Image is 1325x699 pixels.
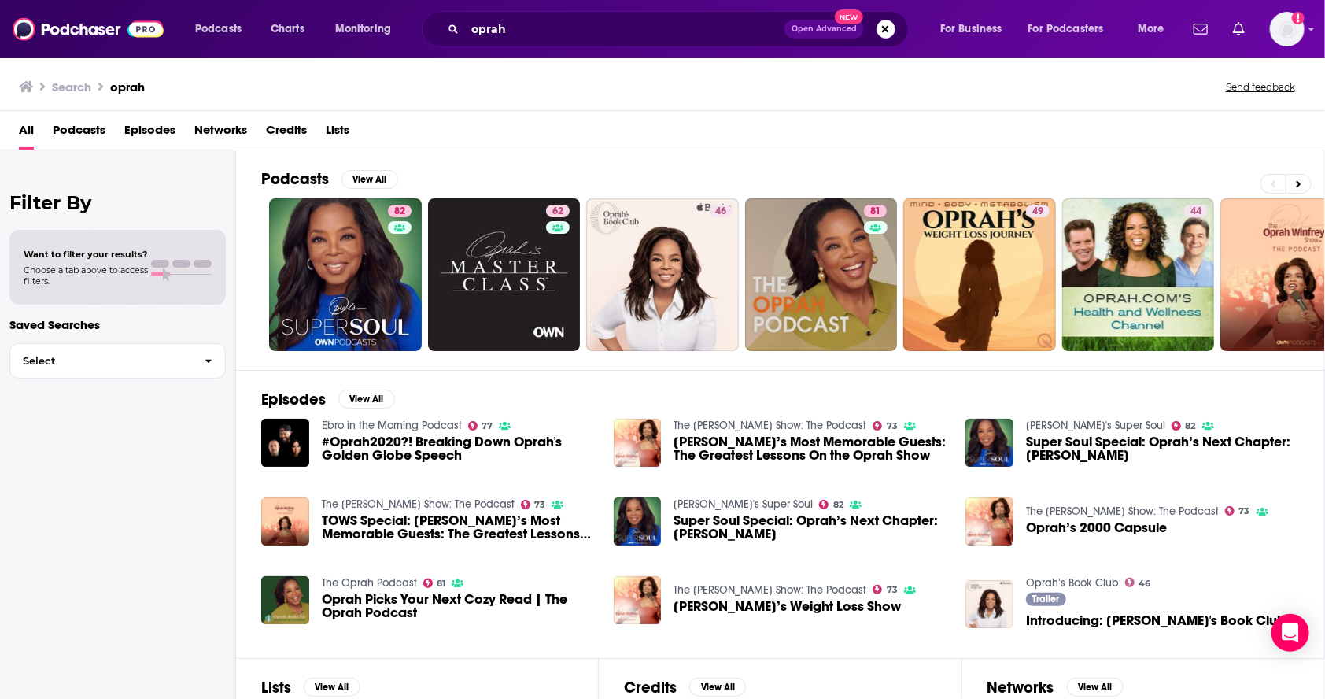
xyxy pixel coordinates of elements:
[833,501,843,509] span: 82
[266,117,307,150] a: Credits
[1026,576,1119,590] a: Oprah’s Book Club
[261,419,309,467] img: #Oprah2020?! Breaking Down Oprah's Golden Globe Speech
[261,576,309,624] img: Oprah Picks Your Next Cozy Read | The Oprah Podcast
[1184,205,1208,217] a: 44
[465,17,784,42] input: Search podcasts, credits, & more...
[322,419,462,432] a: Ebro in the Morning Podcast
[322,514,595,541] a: TOWS Special: Oprah’s Most Memorable Guests: The Greatest Lessons on the Oprah Show
[261,497,309,546] img: TOWS Special: Oprah’s Most Memorable Guests: The Greatest Lessons on the Oprah Show
[1187,16,1214,43] a: Show notifications dropdown
[52,80,91,94] h3: Search
[428,198,581,351] a: 62
[322,514,595,541] span: TOWS Special: [PERSON_NAME]’s Most Memorable Guests: The Greatest Lessons on the Oprah Show
[1026,419,1165,432] a: Oprah's Super Soul
[614,576,662,624] img: Oprah’s Weight Loss Show
[1026,505,1219,518] a: The Oprah Winfrey Show: The Podcast
[1270,12,1305,46] img: User Profile
[53,117,105,150] span: Podcasts
[1138,18,1164,40] span: More
[674,497,813,511] a: Oprah's Super Soul
[614,419,662,467] img: Oprah’s Most Memorable Guests: The Greatest Lessons On the Oprah Show
[261,169,329,189] h2: Podcasts
[965,419,1013,467] img: Super Soul Special: Oprah’s Next Chapter: Tina Turner
[887,423,898,430] span: 73
[261,390,326,409] h2: Episodes
[1067,678,1124,697] button: View All
[1227,16,1251,43] a: Show notifications dropdown
[1062,198,1215,351] a: 44
[1186,423,1196,430] span: 82
[124,117,175,150] a: Episodes
[1221,80,1300,94] button: Send feedback
[322,593,595,619] span: Oprah Picks Your Next Cozy Read | The Oprah Podcast
[482,423,493,430] span: 77
[887,586,898,594] span: 73
[903,198,1056,351] a: 49
[586,198,739,351] a: 46
[624,678,746,697] a: CreditsView All
[614,497,662,546] a: Super Soul Special: Oprah’s Next Chapter: Patti LaBelle
[965,497,1013,546] img: Oprah’s 2000 Capsule
[987,678,1054,697] h2: Networks
[10,356,192,366] span: Select
[819,500,843,509] a: 82
[24,264,148,287] span: Choose a tab above to access filters.
[873,585,898,594] a: 73
[1028,18,1104,40] span: For Podcasters
[1292,12,1305,24] svg: Add a profile image
[338,390,395,409] button: View All
[468,421,493,431] a: 77
[873,421,898,431] a: 73
[1026,614,1286,627] span: Introducing: [PERSON_NAME]'s Book Club
[624,678,677,697] h2: Credits
[394,204,405,220] span: 82
[987,678,1124,697] a: NetworksView All
[1033,594,1060,604] span: Trailer
[1032,204,1043,220] span: 49
[674,514,947,541] span: Super Soul Special: Oprah’s Next Chapter: [PERSON_NAME]
[335,18,391,40] span: Monitoring
[534,501,545,509] span: 73
[929,17,1022,42] button: open menu
[194,117,247,150] span: Networks
[322,497,515,511] a: The Oprah Winfrey Show: The Podcast
[1026,435,1299,462] a: Super Soul Special: Oprah’s Next Chapter: Tina Turner
[715,204,726,220] span: 46
[388,205,412,217] a: 82
[1127,17,1184,42] button: open menu
[1190,204,1201,220] span: 44
[271,18,304,40] span: Charts
[437,11,924,47] div: Search podcasts, credits, & more...
[326,117,349,150] a: Lists
[260,17,314,42] a: Charts
[341,170,398,189] button: View All
[9,191,226,214] h2: Filter By
[965,580,1013,628] img: Introducing: Oprah's Book Club
[940,18,1002,40] span: For Business
[261,390,395,409] a: EpisodesView All
[322,435,595,462] span: #Oprah2020?! Breaking Down Oprah's Golden Globe Speech
[195,18,242,40] span: Podcasts
[1026,614,1286,627] a: Introducing: Oprah's Book Club
[1026,521,1167,534] a: Oprah’s 2000 Capsule
[322,576,417,590] a: The Oprah Podcast
[674,435,947,462] a: Oprah’s Most Memorable Guests: The Greatest Lessons On the Oprah Show
[674,514,947,541] a: Super Soul Special: Oprah’s Next Chapter: Patti LaBelle
[9,317,226,332] p: Saved Searches
[674,600,901,613] a: Oprah’s Weight Loss Show
[1125,578,1151,587] a: 46
[13,14,164,44] img: Podchaser - Follow, Share and Rate Podcasts
[184,17,262,42] button: open menu
[1018,17,1127,42] button: open menu
[19,117,34,150] a: All
[261,678,291,697] h2: Lists
[546,205,570,217] a: 62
